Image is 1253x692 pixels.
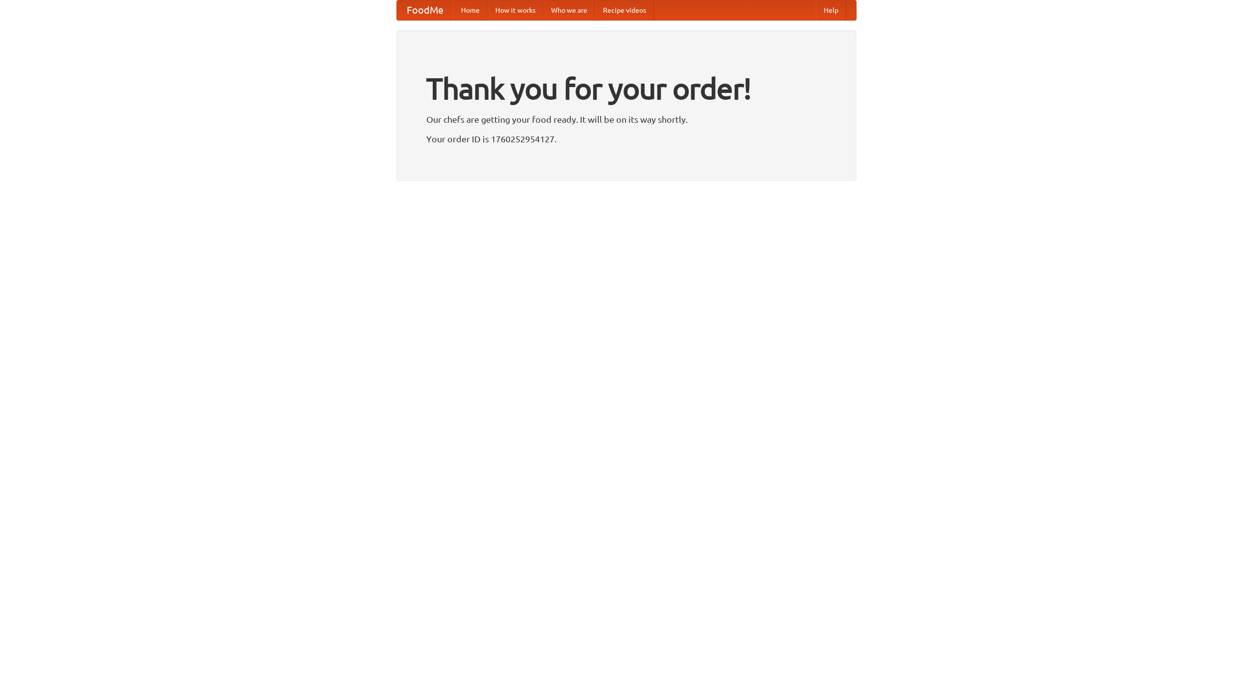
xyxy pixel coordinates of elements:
a: How it works [487,0,543,20]
a: Recipe videos [595,0,654,20]
a: Who we are [543,0,595,20]
a: FoodMe [397,0,453,20]
a: Help [816,0,846,20]
p: Our chefs are getting your food ready. It will be on its way shortly. [426,112,827,127]
a: Home [453,0,487,20]
p: Your order ID is 1760252954127. [426,132,827,146]
h1: Thank you for your order! [426,65,827,112]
